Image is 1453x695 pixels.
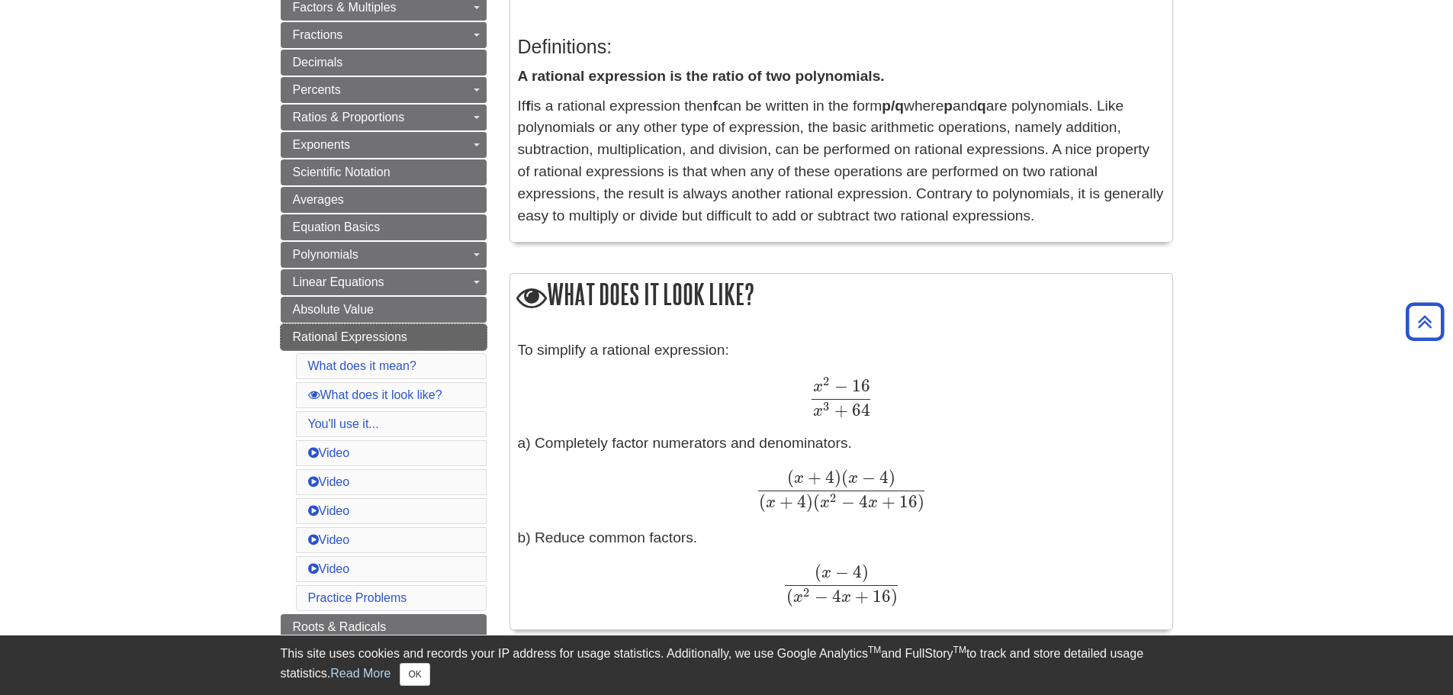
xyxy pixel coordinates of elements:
strong: A rational expression is the ratio of two polynomials. [518,68,885,84]
span: x [793,589,803,606]
a: Fractions [281,22,487,48]
span: ) [889,467,895,487]
a: Back to Top [1400,311,1449,332]
span: ( [786,586,793,607]
span: Averages [293,193,344,206]
span: ( [787,467,794,487]
strong: q [977,98,986,114]
a: Video [308,446,350,459]
span: 3 [823,399,829,413]
a: Polynomials [281,242,487,268]
span: Roots & Radicals [293,620,387,633]
a: Scientific Notation [281,159,487,185]
span: 16 [869,586,891,607]
span: + [776,491,793,512]
div: This site uses cookies and records your IP address for usage statistics. Additionally, we use Goo... [281,645,1173,686]
span: Scientific Notation [293,166,391,179]
span: 4 [876,467,889,487]
a: Linear Equations [281,269,487,295]
span: 2 [803,585,809,600]
span: + [878,491,895,512]
span: ( [815,561,821,582]
span: 16 [895,491,918,512]
span: Polynomials [293,248,358,261]
span: ) [891,586,898,607]
span: x [821,565,831,581]
span: Decimals [293,56,343,69]
span: Rational Expressions [293,330,407,343]
a: Ratios & Proportions [281,105,487,130]
span: x [794,470,804,487]
a: Practice Problems [308,591,407,604]
strong: f [712,98,717,114]
a: Absolute Value [281,297,487,323]
span: x [813,403,823,420]
a: Rational Expressions [281,324,487,350]
strong: p [943,98,953,114]
a: What does it mean? [308,359,416,372]
span: x [813,378,823,395]
span: ) [834,467,841,487]
span: ) [806,491,813,512]
sup: TM [868,645,881,655]
strong: f [526,98,530,114]
a: Roots & Radicals [281,614,487,640]
a: Decimals [281,50,487,76]
sup: TM [953,645,966,655]
span: Linear Equations [293,275,384,288]
p: If is a rational expression then can be written in the form where and are polynomials. Like polyn... [518,95,1165,227]
a: Video [308,475,350,488]
span: Equation Basics [293,220,381,233]
span: x [820,494,830,511]
button: Close [400,663,429,686]
span: − [811,586,828,607]
span: Ratios & Proportions [293,111,405,124]
span: x [848,470,858,487]
span: + [851,586,869,607]
span: ) [862,561,869,582]
span: Factors & Multiples [293,1,397,14]
h3: Definitions: [518,36,1165,58]
a: What does it look like? [308,388,442,401]
span: + [831,400,848,420]
span: 4 [828,586,841,607]
strong: p/q [882,98,904,114]
span: − [837,491,855,512]
span: Absolute Value [293,303,374,316]
a: Video [308,533,350,546]
span: − [831,375,848,396]
span: ( [759,491,766,512]
span: 2 [823,374,829,388]
a: Percents [281,77,487,103]
span: x [766,494,776,511]
span: x [868,494,878,511]
a: Read More [330,667,391,680]
a: Video [308,504,350,517]
span: x [841,589,851,606]
h2: What does it look like? [510,274,1172,317]
a: Equation Basics [281,214,487,240]
span: + [804,467,821,487]
span: 2 [830,491,836,505]
span: 4 [849,561,862,582]
span: Exponents [293,138,351,151]
span: − [831,561,849,582]
a: You'll use it... [308,417,379,430]
span: ( [841,467,848,487]
a: Averages [281,187,487,213]
span: ( [813,491,820,512]
a: Exponents [281,132,487,158]
a: Video [308,562,350,575]
span: ) [918,491,924,512]
span: 16 [848,375,870,396]
span: 64 [848,400,870,420]
span: 4 [793,491,806,512]
span: 4 [855,491,868,512]
span: 4 [821,467,834,487]
span: − [858,467,876,487]
span: Fractions [293,28,343,41]
span: Percents [293,83,341,96]
div: To simplify a rational expression: a) Completely factor numerators and denominators. b) Reduce co... [518,339,1165,623]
